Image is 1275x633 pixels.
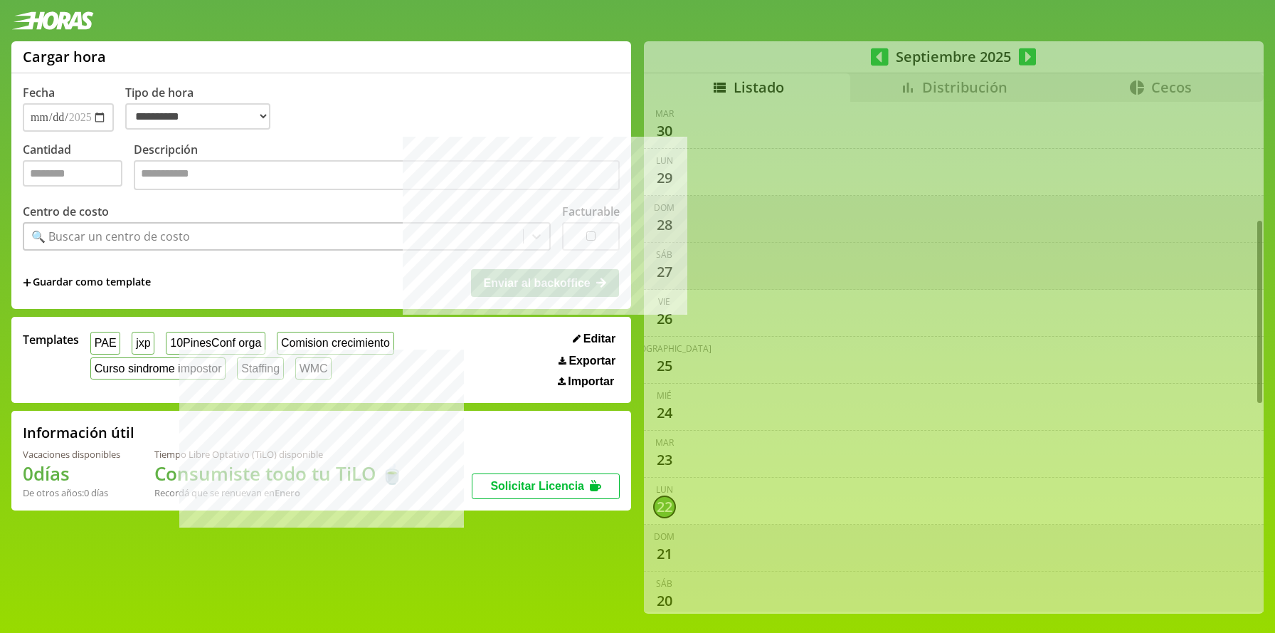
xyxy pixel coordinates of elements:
h1: Cargar hora [23,47,106,66]
button: WMC [295,357,332,380]
b: Enero [275,486,300,499]
h2: Información útil [23,423,134,442]
button: Comision crecimiento [277,332,394,354]
button: 10PinesConf orga [166,332,265,354]
div: De otros años: 0 días [23,486,120,499]
h1: 0 días [23,461,120,486]
label: Fecha [23,85,55,100]
div: Vacaciones disponibles [23,448,120,461]
label: Descripción [134,142,620,194]
button: jxp [132,332,154,354]
span: Templates [23,332,79,347]
select: Tipo de hora [125,103,270,130]
button: Exportar [554,354,620,368]
button: Editar [568,332,620,346]
button: Curso sindrome impostor [90,357,226,380]
span: +Guardar como template [23,275,151,291]
button: Staffing [237,357,284,380]
textarea: Descripción [134,160,620,190]
label: Facturable [562,204,620,219]
img: logotipo [11,11,94,30]
label: Tipo de hora [125,85,282,132]
span: + [23,275,31,291]
div: Recordá que se renuevan en [154,486,403,499]
input: Cantidad [23,160,122,187]
label: Cantidad [23,142,134,194]
label: Centro de costo [23,204,109,219]
span: Editar [583,333,615,345]
div: 🔍 Buscar un centro de costo [31,229,190,244]
span: Exportar [568,355,615,367]
button: Solicitar Licencia [472,474,620,499]
div: Tiempo Libre Optativo (TiLO) disponible [154,448,403,461]
span: Solicitar Licencia [490,480,584,492]
button: PAE [90,332,120,354]
span: Importar [568,375,614,388]
h1: Consumiste todo tu TiLO 🍵 [154,461,403,486]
